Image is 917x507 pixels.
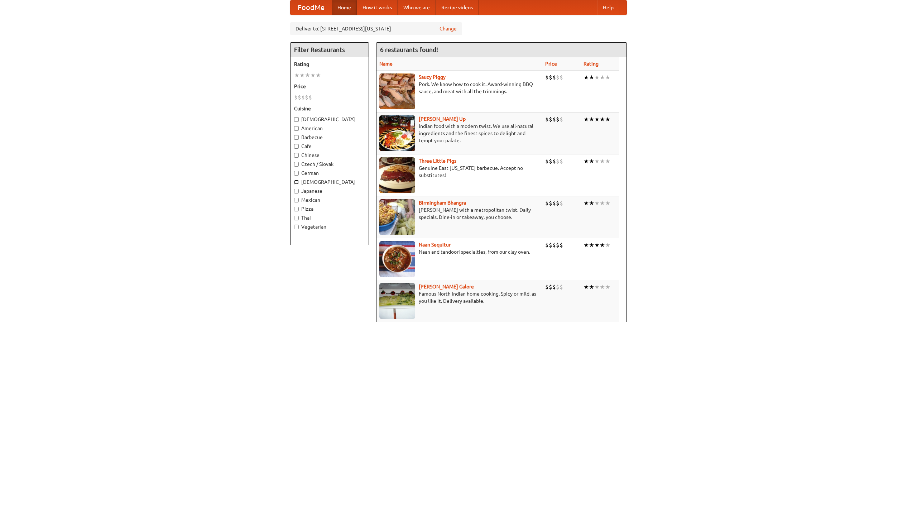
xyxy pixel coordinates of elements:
[379,206,539,221] p: [PERSON_NAME] with a metropolitan twist. Daily specials. Dine-in or takeaway, you choose.
[294,143,365,150] label: Cafe
[545,115,549,123] li: $
[310,71,316,79] li: ★
[594,241,600,249] li: ★
[584,61,599,67] a: Rating
[379,157,415,193] img: littlepigs.jpg
[294,180,299,185] input: [DEMOGRAPHIC_DATA]
[294,153,299,158] input: Chinese
[379,115,415,151] img: curryup.jpg
[545,199,549,207] li: $
[294,105,365,112] h5: Cuisine
[379,283,415,319] img: currygalore.jpg
[600,73,605,81] li: ★
[545,157,549,165] li: $
[294,169,365,177] label: German
[301,94,305,101] li: $
[419,242,451,248] a: Naan Sequitur
[419,200,466,206] a: Birmingham Bhangra
[549,115,552,123] li: $
[605,199,610,207] li: ★
[294,71,299,79] li: ★
[299,71,305,79] li: ★
[605,73,610,81] li: ★
[379,61,393,67] a: Name
[600,199,605,207] li: ★
[294,61,365,68] h5: Rating
[594,157,600,165] li: ★
[594,73,600,81] li: ★
[294,161,365,168] label: Czech / Slovak
[294,216,299,220] input: Thai
[294,134,365,141] label: Barbecue
[294,225,299,229] input: Vegetarian
[605,115,610,123] li: ★
[560,283,563,291] li: $
[552,283,556,291] li: $
[305,71,310,79] li: ★
[294,117,299,122] input: [DEMOGRAPHIC_DATA]
[584,199,589,207] li: ★
[379,199,415,235] img: bhangra.jpg
[379,73,415,109] img: saucy.jpg
[589,241,594,249] li: ★
[552,157,556,165] li: $
[294,196,365,204] label: Mexican
[560,115,563,123] li: $
[589,199,594,207] li: ★
[594,199,600,207] li: ★
[419,74,446,80] a: Saucy Piggy
[556,241,560,249] li: $
[552,115,556,123] li: $
[552,241,556,249] li: $
[556,73,560,81] li: $
[419,158,456,164] a: Three Little Pigs
[560,157,563,165] li: $
[605,283,610,291] li: ★
[294,116,365,123] label: [DEMOGRAPHIC_DATA]
[584,283,589,291] li: ★
[294,207,299,211] input: Pizza
[379,241,415,277] img: naansequitur.jpg
[419,116,466,122] a: [PERSON_NAME] Up
[440,25,457,32] a: Change
[560,241,563,249] li: $
[379,81,539,95] p: Pork. We know how to cook it. Award-winning BBQ sauce, and meat with all the trimmings.
[294,223,365,230] label: Vegetarian
[294,162,299,167] input: Czech / Slovak
[298,94,301,101] li: $
[291,43,369,57] h4: Filter Restaurants
[294,189,299,193] input: Japanese
[419,284,474,290] a: [PERSON_NAME] Galore
[545,61,557,67] a: Price
[556,199,560,207] li: $
[294,125,365,132] label: American
[398,0,436,15] a: Who we are
[294,144,299,149] input: Cafe
[589,283,594,291] li: ★
[294,152,365,159] label: Chinese
[600,157,605,165] li: ★
[594,115,600,123] li: ★
[560,73,563,81] li: $
[436,0,479,15] a: Recipe videos
[545,241,549,249] li: $
[549,157,552,165] li: $
[584,157,589,165] li: ★
[357,0,398,15] a: How it works
[584,115,589,123] li: ★
[291,0,332,15] a: FoodMe
[597,0,619,15] a: Help
[594,283,600,291] li: ★
[600,241,605,249] li: ★
[316,71,321,79] li: ★
[605,157,610,165] li: ★
[552,73,556,81] li: $
[380,46,438,53] ng-pluralize: 6 restaurants found!
[549,199,552,207] li: $
[600,283,605,291] li: ★
[305,94,308,101] li: $
[294,205,365,212] label: Pizza
[549,283,552,291] li: $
